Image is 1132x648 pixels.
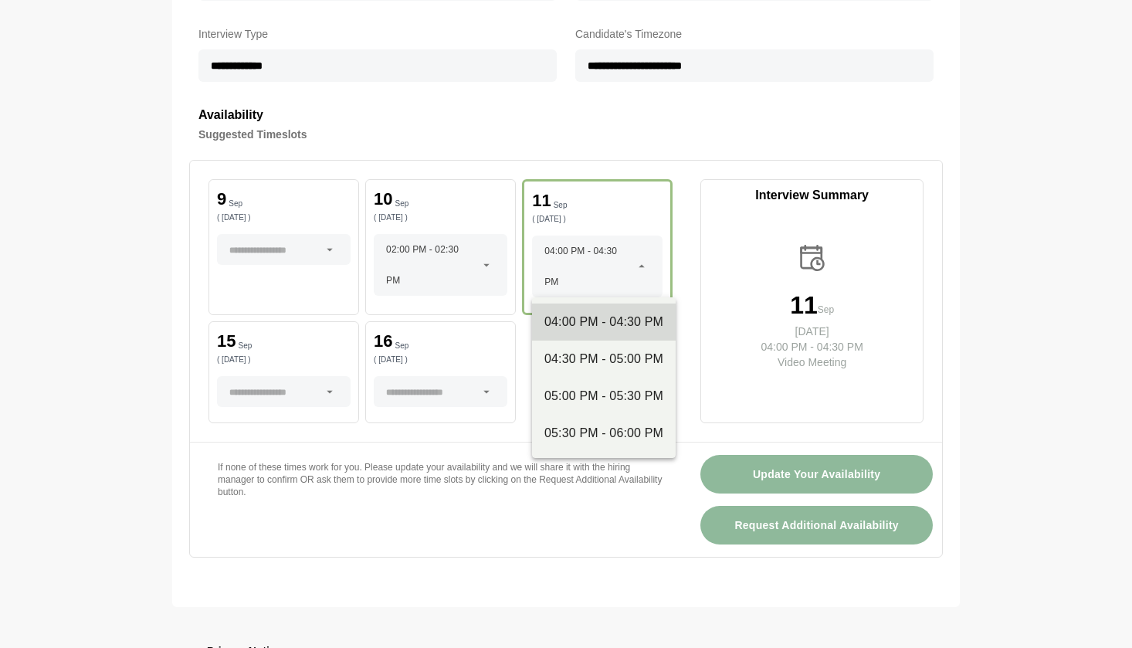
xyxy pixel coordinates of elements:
div: 05:00 PM - 05:30 PM [544,387,663,405]
p: 11 [790,293,818,317]
span: 02:00 PM - 02:30 PM [386,234,475,296]
button: Update Your Availability [700,455,933,494]
p: [DATE] [749,324,876,339]
p: Sep [395,200,409,208]
h3: Availability [198,105,934,125]
div: 04:30 PM - 05:00 PM [544,350,663,368]
p: ( [DATE] ) [217,214,351,222]
p: 16 [374,333,392,350]
h4: Suggested Timeslots [198,125,934,144]
p: ( [DATE] ) [374,356,507,364]
img: calender [796,242,829,274]
p: Sep [818,302,834,317]
p: 15 [217,333,236,350]
span: 04:00 PM - 04:30 PM [544,236,630,297]
p: ( [DATE] ) [532,215,663,223]
p: ( [DATE] ) [217,356,351,364]
p: Interview Summary [701,186,923,205]
p: 9 [217,191,226,208]
p: If none of these times work for you. Please update your availability and we will share it with th... [218,461,663,498]
p: Video Meeting [749,355,876,370]
p: Sep [395,342,409,350]
label: Candidate's Timezone [575,25,934,43]
div: 05:30 PM - 06:00 PM [544,424,663,443]
p: Sep [238,342,252,350]
p: ( [DATE] ) [374,214,507,222]
button: Request Additional Availability [700,506,933,545]
p: Sep [554,202,568,209]
div: 04:00 PM - 04:30 PM [544,313,663,331]
p: 10 [374,191,392,208]
p: 11 [532,192,551,209]
p: Sep [229,200,242,208]
p: 04:00 PM - 04:30 PM [749,339,876,355]
label: Interview Type [198,25,557,43]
